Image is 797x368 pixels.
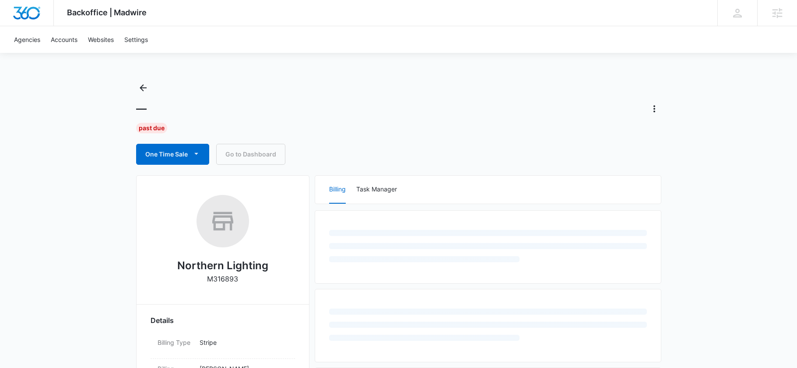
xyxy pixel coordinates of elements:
[200,338,288,347] p: Stripe
[177,258,268,274] h2: Northern Lighting
[151,315,174,326] span: Details
[136,144,209,165] button: One Time Sale
[158,338,193,347] dt: Billing Type
[67,8,147,17] span: Backoffice | Madwire
[207,274,238,284] p: M316893
[216,144,285,165] a: Go to Dashboard
[136,123,167,133] div: Past Due
[83,26,119,53] a: Websites
[136,102,147,115] h1: —
[9,26,46,53] a: Agencies
[46,26,83,53] a: Accounts
[356,176,397,204] button: Task Manager
[151,333,295,359] div: Billing TypeStripe
[329,176,346,204] button: Billing
[647,102,661,116] button: Actions
[119,26,153,53] a: Settings
[136,81,150,95] button: Back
